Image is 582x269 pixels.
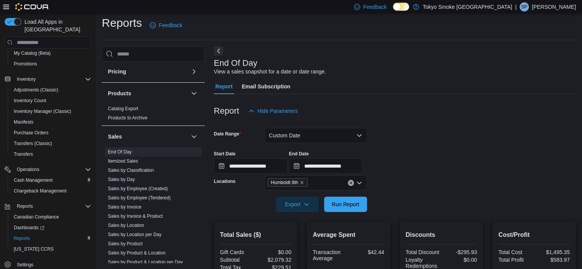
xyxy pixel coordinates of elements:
button: Purchase Orders [8,127,94,138]
a: Itemized Sales [108,158,138,164]
span: Sales by Location per Day [108,232,161,238]
span: Inventory Count [11,96,91,105]
button: Operations [2,164,94,175]
span: Dashboards [11,223,91,232]
span: Promotions [11,59,91,68]
span: Email Subscription [242,79,290,94]
div: Gift Cards [220,249,254,255]
div: View a sales snapshot for a date or date range. [214,68,326,76]
p: [PERSON_NAME] [532,2,576,11]
button: Custom Date [264,128,367,143]
div: Transaction Average [313,249,347,261]
a: Promotions [11,59,40,68]
span: Feedback [159,21,182,29]
label: Start Date [214,151,236,157]
p: Tokyo Smoke [GEOGRAPHIC_DATA] [423,2,512,11]
input: Press the down key to open a popover containing a calendar. [214,158,287,174]
span: Export [280,197,314,212]
span: Cash Management [14,177,52,183]
div: $42.44 [350,249,384,255]
h2: Discounts [406,230,477,240]
span: Sales by Product & Location [108,250,166,256]
span: [US_STATE] CCRS [14,246,54,252]
div: $0.00 [443,257,477,263]
button: My Catalog (Beta) [8,48,94,59]
span: Sales by Day [108,176,135,183]
button: Products [108,90,188,97]
div: $0.00 [257,249,291,255]
button: Transfers [8,149,94,160]
div: $583.97 [536,257,570,263]
span: Sales by Location [108,222,144,228]
a: Sales by Invoice [108,204,141,210]
button: Transfers (Classic) [8,138,94,149]
span: My Catalog (Beta) [14,50,51,56]
button: Next [214,46,223,55]
h1: Reports [102,15,142,31]
a: Dashboards [11,223,47,232]
div: Total Profit [498,257,532,263]
button: Inventory Manager (Classic) [8,106,94,117]
span: Inventory [14,75,91,84]
span: Humboldt 8th [271,179,298,186]
button: Remove Humboldt 8th from selection in this group [300,180,304,185]
span: Purchase Orders [11,128,91,137]
span: SP [521,2,527,11]
div: Sara Pascal [520,2,529,11]
div: Products [102,104,205,126]
span: Canadian Compliance [14,214,59,220]
button: Pricing [189,67,199,76]
button: Open list of options [356,180,362,186]
button: Chargeback Management [8,186,94,196]
button: Sales [108,133,188,140]
span: Chargeback Management [14,188,67,194]
a: Sales by Day [108,177,135,182]
button: Pricing [108,68,188,75]
input: Press the down key to open a popover containing a calendar. [289,158,362,174]
h2: Total Sales ($) [220,230,292,240]
span: Humboldt 8th [267,178,308,187]
span: Sales by Invoice & Product [108,213,163,219]
a: Sales by Location [108,223,144,228]
a: My Catalog (Beta) [11,49,54,58]
a: Cash Management [11,176,55,185]
a: Manifests [11,117,36,127]
button: Reports [14,202,36,211]
h3: Products [108,90,131,97]
span: Transfers (Classic) [14,140,52,147]
a: Sales by Product [108,241,143,246]
span: Reports [14,235,30,241]
a: Inventory Count [11,96,49,105]
span: Itemized Sales [108,158,138,164]
button: Clear input [348,180,354,186]
button: Run Report [324,197,367,212]
span: Load All Apps in [GEOGRAPHIC_DATA] [21,18,91,33]
button: Hide Parameters [245,103,301,119]
label: Locations [214,178,236,184]
span: Canadian Compliance [11,212,91,222]
button: Reports [2,201,94,212]
span: Chargeback Management [11,186,91,196]
a: Chargeback Management [11,186,70,196]
span: Products to Archive [108,115,147,121]
button: Inventory [14,75,39,84]
a: Sales by Invoice & Product [108,214,163,219]
span: Inventory Manager (Classic) [11,107,91,116]
a: Catalog Export [108,106,138,111]
span: Reports [14,202,91,211]
span: Inventory Manager (Classic) [14,108,71,114]
span: Adjustments (Classic) [14,87,58,93]
span: Adjustments (Classic) [11,85,91,95]
h3: Pricing [108,68,126,75]
span: Reports [11,234,91,243]
a: Adjustments (Classic) [11,85,61,95]
a: Transfers (Classic) [11,139,55,148]
button: Canadian Compliance [8,212,94,222]
span: Sales by Classification [108,167,154,173]
span: Run Report [332,201,359,208]
span: Sales by Employee (Tendered) [108,195,171,201]
button: Inventory [2,74,94,85]
span: Transfers [14,151,33,157]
